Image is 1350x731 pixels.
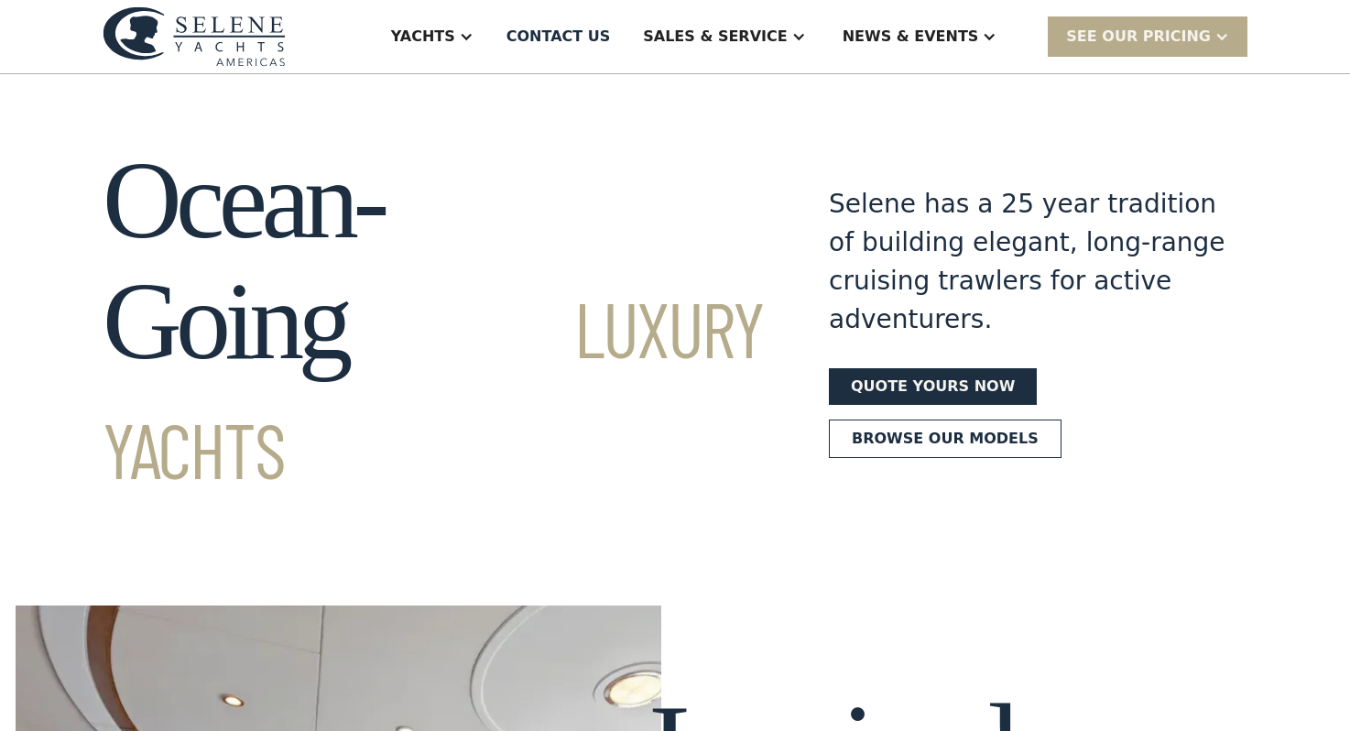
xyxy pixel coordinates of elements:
a: Quote yours now [829,368,1037,405]
span: Luxury Yachts [103,281,763,495]
div: Contact US [506,26,611,48]
div: SEE Our Pricing [1048,16,1247,56]
div: SEE Our Pricing [1066,26,1211,48]
div: Selene has a 25 year tradition of building elegant, long-range cruising trawlers for active adven... [829,185,1247,339]
h1: Ocean-Going [103,140,763,503]
a: Browse our models [829,420,1061,458]
div: News & EVENTS [843,26,979,48]
img: logo [103,6,286,66]
div: Sales & Service [643,26,787,48]
div: Yachts [391,26,455,48]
